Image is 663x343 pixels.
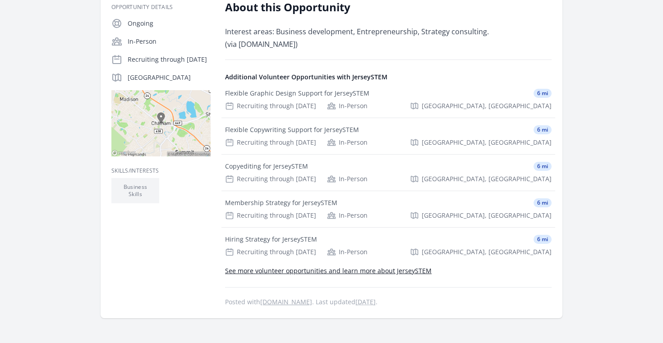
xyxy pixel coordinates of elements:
span: 6 mi [534,89,552,98]
p: Interest areas: Business development, Entrepreneurship, Strategy consulting. (via [DOMAIN_NAME]) [225,25,489,50]
h3: Skills/Interests [111,167,211,174]
a: Membership Strategy for JerseySTEM 6 mi Recruiting through [DATE] In-Person [GEOGRAPHIC_DATA], [G... [221,191,555,227]
a: [DOMAIN_NAME] [260,297,312,306]
span: [GEOGRAPHIC_DATA], [GEOGRAPHIC_DATA] [422,174,552,183]
span: [GEOGRAPHIC_DATA], [GEOGRAPHIC_DATA] [422,138,552,147]
div: Flexible Copywriting Support for JerseySTEM [225,125,359,134]
div: Recruiting through [DATE] [225,138,316,147]
abbr: Mon, Sep 30, 2024 4:22 AM [355,297,376,306]
a: See more volunteer opportunities and learn more about JerseySTEM [225,266,432,275]
span: [GEOGRAPHIC_DATA], [GEOGRAPHIC_DATA] [422,211,552,220]
div: Flexible Graphic Design Support for JerseySTEM [225,89,369,98]
li: Business Skills [111,178,159,203]
p: Posted with . Last updated . [225,298,552,306]
div: Recruiting through [DATE] [225,101,316,110]
p: In-Person [128,37,211,46]
h3: Opportunity Details [111,4,211,11]
div: Membership Strategy for JerseySTEM [225,198,337,207]
div: In-Person [327,174,368,183]
span: 6 mi [534,198,552,207]
div: Recruiting through [DATE] [225,174,316,183]
div: Recruiting through [DATE] [225,211,316,220]
a: Flexible Copywriting Support for JerseySTEM 6 mi Recruiting through [DATE] In-Person [GEOGRAPHIC_... [221,118,555,154]
a: Flexible Graphic Design Support for JerseySTEM 6 mi Recruiting through [DATE] In-Person [GEOGRAPH... [221,82,555,118]
a: Copyediting for JerseySTEM 6 mi Recruiting through [DATE] In-Person [GEOGRAPHIC_DATA], [GEOGRAPHI... [221,155,555,191]
span: 6 mi [534,125,552,134]
img: Map [111,90,211,156]
p: Recruiting through [DATE] [128,55,211,64]
h4: Additional Volunteer Opportunities with JerseySTEM [225,73,552,82]
span: [GEOGRAPHIC_DATA], [GEOGRAPHIC_DATA] [422,101,552,110]
div: In-Person [327,138,368,147]
div: Recruiting through [DATE] [225,247,316,256]
span: 6 mi [534,235,552,244]
div: In-Person [327,101,368,110]
p: Ongoing [128,19,211,28]
div: Copyediting for JerseySTEM [225,162,308,171]
p: [GEOGRAPHIC_DATA] [128,73,211,82]
a: Hiring Strategy for JerseySTEM 6 mi Recruiting through [DATE] In-Person [GEOGRAPHIC_DATA], [GEOGR... [221,228,555,264]
span: 6 mi [534,162,552,171]
div: In-Person [327,211,368,220]
div: In-Person [327,247,368,256]
div: Hiring Strategy for JerseySTEM [225,235,317,244]
span: [GEOGRAPHIC_DATA], [GEOGRAPHIC_DATA] [422,247,552,256]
